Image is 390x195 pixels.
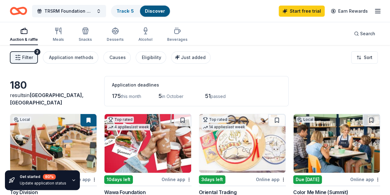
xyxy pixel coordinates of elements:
[79,37,92,42] div: Snacks
[112,81,281,89] div: Application deadlines
[10,4,27,18] a: Home
[360,30,375,37] span: Search
[136,51,166,64] button: Eligibility
[294,114,380,173] img: Image for Color Me Mine (Summit)
[53,25,64,45] button: Meals
[256,176,286,183] div: Online app
[199,175,225,184] div: 3 days left
[32,5,106,17] button: TRSRM Foundation Gala
[279,6,325,17] a: Start free trial
[107,37,124,42] div: Desserts
[10,91,97,106] div: results
[158,93,162,99] span: 5
[49,54,93,61] div: Application methods
[199,114,285,173] img: Image for Oriental Trading
[205,93,211,99] span: 51
[162,94,183,99] span: in October
[142,54,161,61] div: Eligibility
[43,51,98,64] button: Application methods
[10,92,84,106] span: [GEOGRAPHIC_DATA], [GEOGRAPHIC_DATA]
[350,176,380,183] div: Online app
[103,51,131,64] button: Causes
[34,49,40,55] div: 2
[10,25,38,45] button: Auction & raffle
[112,93,121,99] span: 175
[181,55,206,60] span: Just added
[145,8,165,14] a: Discover
[10,51,38,64] button: Filter2
[117,8,134,14] a: Track· 5
[349,28,380,40] button: Search
[364,54,372,61] span: Sort
[107,124,150,130] div: 4 applies last week
[13,117,31,123] div: Local
[293,175,322,184] div: Due [DATE]
[10,92,84,106] span: in
[79,25,92,45] button: Snacks
[107,117,134,123] div: Top rated
[296,117,314,123] div: Local
[202,117,228,123] div: Top rated
[211,94,226,99] span: passed
[327,6,372,17] a: Earn Rewards
[20,181,66,186] div: Update application status
[167,25,187,45] button: Beverages
[162,176,191,183] div: Online app
[10,79,97,91] div: 180
[202,124,246,130] div: 14 applies last week
[43,174,56,180] div: 80 %
[111,5,170,17] button: Track· 5Discover
[53,37,64,42] div: Meals
[44,7,94,15] span: TRSRM Foundation Gala
[22,54,33,61] span: Filter
[109,54,126,61] div: Causes
[167,37,187,42] div: Beverages
[105,114,191,173] img: Image for Wawa Foundation
[171,51,211,64] button: Just added
[107,25,124,45] button: Desserts
[10,37,38,42] div: Auction & raffle
[10,114,96,173] img: Image for Toy Division
[121,94,141,99] span: this month
[104,175,133,184] div: 10 days left
[20,174,66,180] div: Get started
[138,37,152,42] div: Alcohol
[138,25,152,45] button: Alcohol
[351,51,378,64] button: Sort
